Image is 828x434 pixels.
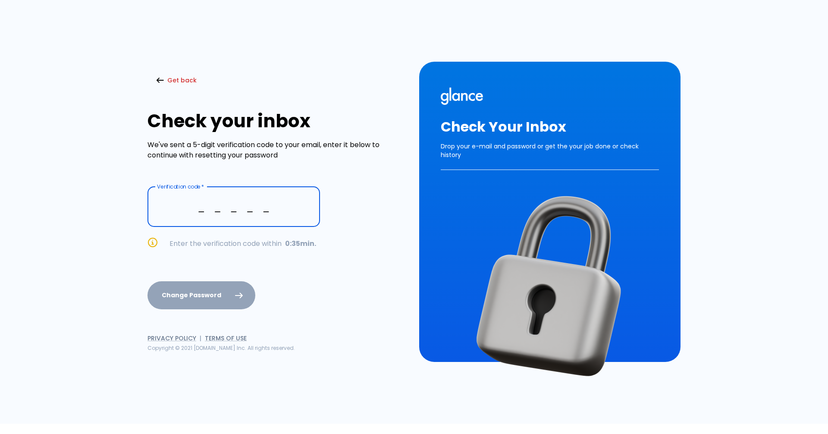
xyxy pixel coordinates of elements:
span: | [200,334,201,343]
button: Get back [147,72,207,89]
img: Reset password [441,179,661,399]
h2: Check Your Inbox [441,119,659,135]
p: Enter the verification code within [169,239,409,249]
a: Terms of Use [205,334,247,343]
strong: min. [282,239,316,248]
span: 0:35 [285,239,300,248]
p: Drop your e-mail and password or get the your job done or check history [441,135,659,170]
a: Privacy Policy [147,334,196,343]
h1: Check your inbox [147,110,409,132]
p: We've sent a 5-digit verification code to your email, enter it below to continue with resetting y... [147,140,409,160]
span: Copyright © 2021 [DOMAIN_NAME] Inc. All rights reserved. [147,344,295,352]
